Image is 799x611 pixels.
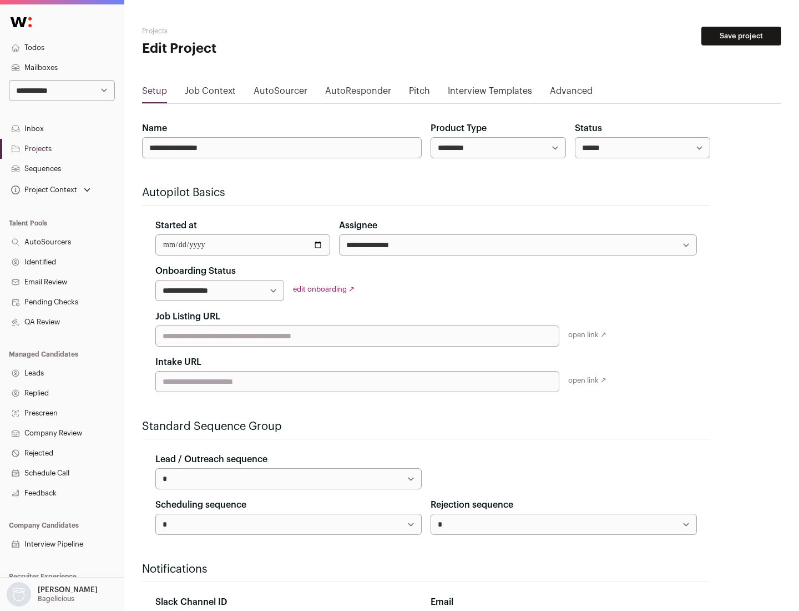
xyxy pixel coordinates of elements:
[155,219,197,232] label: Started at
[142,27,355,36] h2: Projects
[38,585,98,594] p: [PERSON_NAME]
[325,84,391,102] a: AutoResponder
[254,84,307,102] a: AutoSourcer
[155,310,220,323] label: Job Listing URL
[448,84,532,102] a: Interview Templates
[339,219,377,232] label: Assignee
[142,40,355,58] h1: Edit Project
[4,11,38,33] img: Wellfound
[7,582,31,607] img: nopic.png
[142,122,167,135] label: Name
[9,182,93,198] button: Open dropdown
[185,84,236,102] a: Job Context
[142,562,710,577] h2: Notifications
[431,122,487,135] label: Product Type
[142,419,710,434] h2: Standard Sequence Group
[155,453,267,466] label: Lead / Outreach sequence
[701,27,781,46] button: Save project
[409,84,430,102] a: Pitch
[575,122,602,135] label: Status
[4,582,100,607] button: Open dropdown
[155,595,227,609] label: Slack Channel ID
[293,286,355,293] a: edit onboarding ↗
[431,498,513,512] label: Rejection sequence
[142,185,710,201] h2: Autopilot Basics
[155,355,201,369] label: Intake URL
[155,264,236,278] label: Onboarding Status
[155,498,246,512] label: Scheduling sequence
[431,595,697,609] div: Email
[9,186,77,194] div: Project Context
[38,594,74,603] p: Bagelicious
[550,84,593,102] a: Advanced
[142,84,167,102] a: Setup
